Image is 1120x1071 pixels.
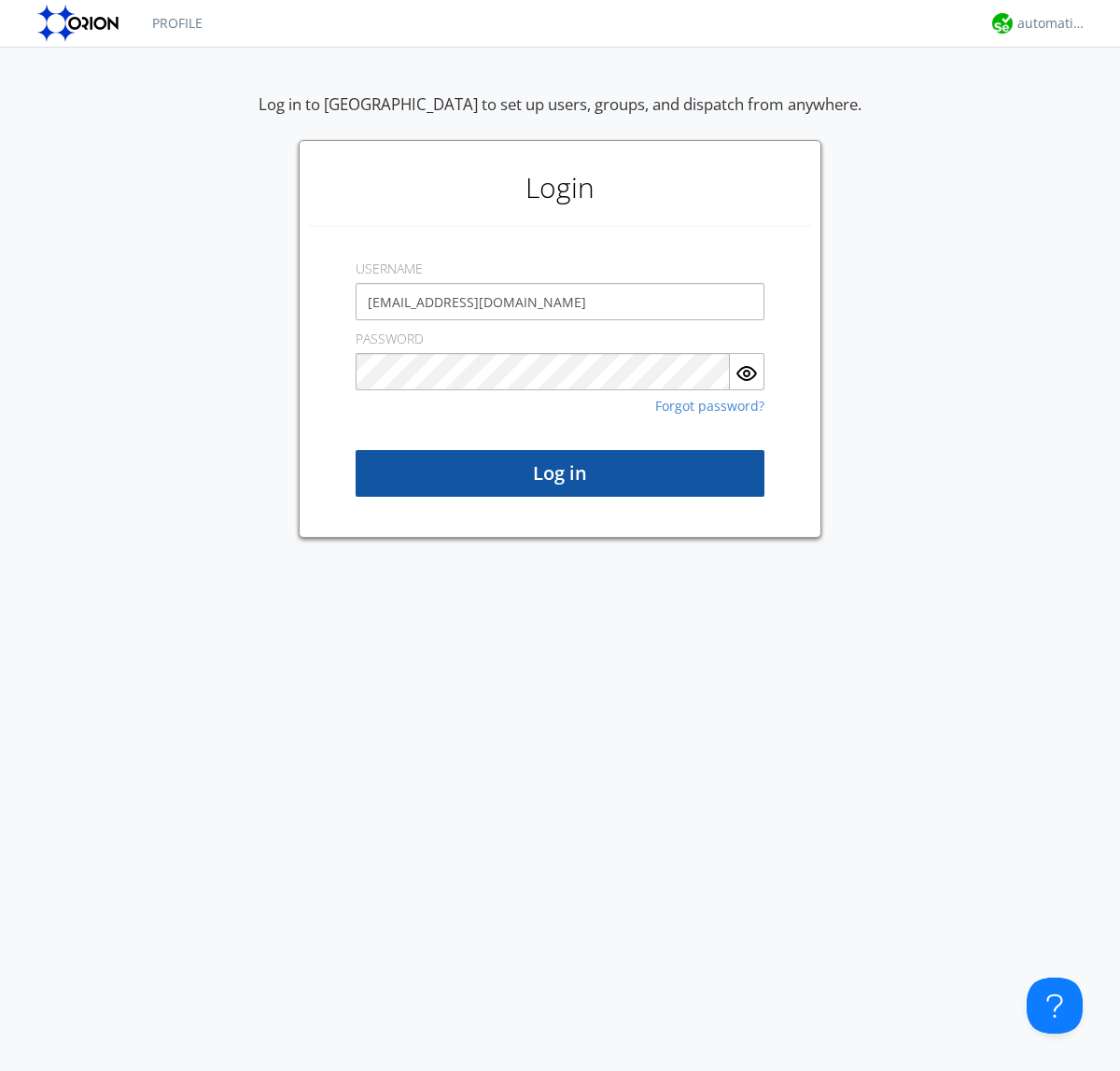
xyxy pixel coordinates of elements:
div: Log in to [GEOGRAPHIC_DATA] to set up users, groups, and dispatch from anywhere. [259,93,861,140]
a: Forgot password? [655,400,764,413]
button: Show Password [730,353,764,390]
label: USERNAME [356,260,423,278]
div: automation+atlas [1017,14,1087,33]
img: d2d01cd9b4174d08988066c6d424eccd [992,13,1013,34]
input: Password [356,353,730,390]
label: PASSWORD [356,330,424,348]
h1: Login [309,150,811,225]
img: orion-labs-logo.svg [37,5,124,42]
button: Log in [356,450,764,497]
img: eye.svg [735,362,758,385]
iframe: Toggle Customer Support [1027,978,1083,1034]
